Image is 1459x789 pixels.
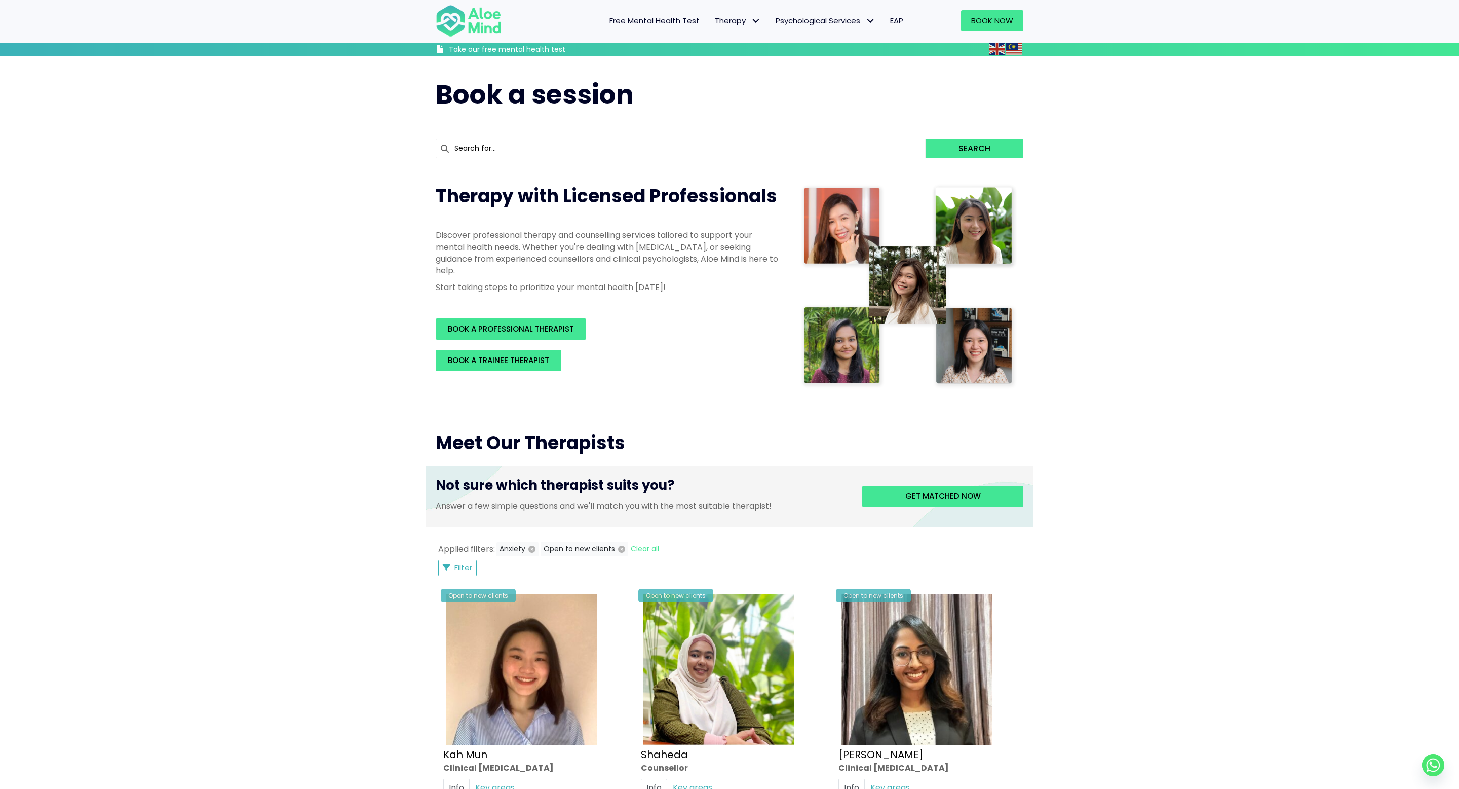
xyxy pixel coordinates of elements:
a: Kah Mun [443,747,487,762]
span: BOOK A TRAINEE THERAPIST [448,355,549,366]
a: Whatsapp [1422,754,1444,776]
img: croped-Anita_Profile-photo-300×300 [841,594,992,745]
a: BOOK A TRAINEE THERAPIST [436,350,561,371]
img: ms [1006,43,1022,55]
p: Discover professional therapy and counselling services tailored to support your mental health nee... [436,229,780,276]
img: en [989,43,1005,55]
span: Therapy: submenu [748,14,763,28]
a: Shaheda [641,747,688,762]
input: Search for... [436,139,926,158]
span: EAP [890,15,903,26]
p: Answer a few simple questions and we'll match you with the most suitable therapist! [436,500,847,512]
button: Anxiety [496,542,539,556]
span: Psychological Services: submenu [863,14,877,28]
div: Open to new clients [441,589,516,602]
a: [PERSON_NAME] [838,747,924,762]
span: Book a session [436,76,634,113]
a: BOOK A PROFESSIONAL THERAPIST [436,318,586,340]
a: TherapyTherapy: submenu [707,10,768,31]
span: Book Now [971,15,1013,26]
div: Open to new clients [836,589,911,602]
img: Aloe mind Logo [436,4,502,38]
span: Applied filters: [438,543,495,555]
h3: Take our free mental health test [449,45,620,55]
div: Counsellor [641,762,818,774]
a: Free Mental Health Test [602,10,707,31]
div: Clinical [MEDICAL_DATA] [838,762,1016,774]
a: EAP [882,10,911,31]
img: Kah Mun-profile-crop-300×300 [446,594,597,745]
span: BOOK A PROFESSIONAL THERAPIST [448,324,574,334]
img: Therapist collage [800,184,1017,389]
span: Meet Our Therapists [436,430,625,456]
button: Open to new clients [541,542,628,556]
span: Therapy with Licensed Professionals [436,183,777,209]
h3: Not sure which therapist suits you? [436,476,847,499]
span: Filter [454,562,472,573]
button: Filter Listings [438,560,477,576]
span: Psychological Services [776,15,875,26]
div: Open to new clients [638,589,713,602]
span: Therapy [715,15,760,26]
a: Take our free mental health test [436,45,620,56]
a: Psychological ServicesPsychological Services: submenu [768,10,882,31]
a: English [989,43,1006,55]
p: Start taking steps to prioritize your mental health [DATE]! [436,281,780,293]
img: Shaheda Counsellor [643,594,794,745]
a: Malay [1006,43,1023,55]
a: Book Now [961,10,1023,31]
span: Get matched now [905,491,981,501]
button: Clear all [630,542,660,556]
a: Get matched now [862,486,1023,507]
nav: Menu [515,10,911,31]
div: Clinical [MEDICAL_DATA] [443,762,621,774]
span: Free Mental Health Test [609,15,700,26]
button: Search [926,139,1023,158]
